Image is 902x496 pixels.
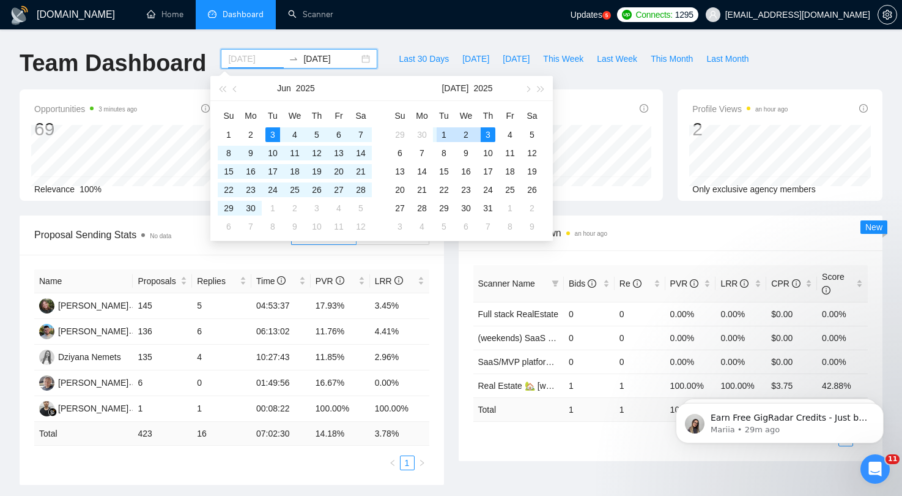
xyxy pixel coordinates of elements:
[615,302,665,326] td: 0
[243,146,258,160] div: 9
[477,162,499,181] td: 2025-07-17
[289,54,298,64] span: to
[287,219,302,234] div: 9
[633,279,641,288] span: info-circle
[218,106,240,126] th: Su
[622,10,632,20] img: upwork-logo.png
[309,201,324,216] div: 3
[309,146,324,160] div: 12
[34,184,75,194] span: Relevance
[221,146,236,160] div: 8
[221,182,236,197] div: 22
[411,162,433,181] td: 2025-07-14
[48,408,57,416] img: gigradar-bm.png
[306,106,328,126] th: Th
[331,127,346,142] div: 6
[481,182,495,197] div: 24
[328,217,350,236] td: 2025-07-11
[192,269,251,293] th: Replies
[34,102,137,116] span: Opportunities
[133,293,192,319] td: 145
[389,144,411,162] td: 2025-07-06
[499,106,521,126] th: Fr
[503,182,517,197] div: 25
[389,459,396,467] span: left
[262,162,284,181] td: 2025-06-17
[692,102,788,116] span: Profile Views
[644,49,700,69] button: This Month
[331,219,346,234] div: 11
[218,162,240,181] td: 2025-06-15
[709,10,717,19] span: user
[240,217,262,236] td: 2025-07-07
[411,126,433,144] td: 2025-06-30
[39,300,128,310] a: HH[PERSON_NAME]
[328,126,350,144] td: 2025-06-06
[459,146,473,160] div: 9
[462,52,489,66] span: [DATE]
[478,357,618,367] a: SaaS/MVP platform ☁️💻 [weekend]
[284,181,306,199] td: 2025-06-25
[218,199,240,217] td: 2025-06-29
[525,127,539,142] div: 5
[442,76,468,100] button: [DATE]
[353,182,368,197] div: 28
[284,106,306,126] th: We
[331,146,346,160] div: 13
[306,199,328,217] td: 2025-07-03
[878,10,897,20] a: setting
[306,162,328,181] td: 2025-06-19
[455,199,477,217] td: 2025-07-30
[218,144,240,162] td: 2025-06-08
[316,276,344,286] span: PVR
[455,106,477,126] th: We
[571,10,602,20] span: Updates
[433,106,455,126] th: Tu
[262,181,284,199] td: 2025-06-24
[328,144,350,162] td: 2025-06-13
[455,217,477,236] td: 2025-08-06
[549,274,561,293] span: filter
[481,146,495,160] div: 10
[619,279,641,288] span: Re
[478,381,580,391] a: Real Estate 🏡 [weekdays]
[503,127,517,142] div: 4
[147,9,183,20] a: homeHome
[481,219,495,234] div: 7
[218,181,240,199] td: 2025-06-22
[635,8,672,21] span: Connects:
[389,106,411,126] th: Su
[456,49,496,69] button: [DATE]
[331,164,346,179] div: 20
[287,201,302,216] div: 2
[284,199,306,217] td: 2025-07-02
[481,201,495,216] div: 31
[228,52,284,66] input: Start date
[306,126,328,144] td: 2025-06-05
[265,201,280,216] div: 1
[822,286,830,295] span: info-circle
[34,227,291,242] span: Proposal Sending Stats
[240,126,262,144] td: 2025-06-02
[328,181,350,199] td: 2025-06-27
[20,49,206,78] h1: Team Dashboard
[400,456,415,470] li: 1
[692,184,816,194] span: Only exclusive agency members
[251,293,311,319] td: 04:53:37
[415,164,429,179] div: 14
[287,146,302,160] div: 11
[878,5,897,24] button: setting
[503,219,517,234] div: 8
[590,49,644,69] button: Last Week
[411,199,433,217] td: 2025-07-28
[350,144,372,162] td: 2025-06-14
[287,182,302,197] div: 25
[243,164,258,179] div: 16
[477,106,499,126] th: Th
[459,127,473,142] div: 2
[389,217,411,236] td: 2025-08-03
[58,325,128,338] div: [PERSON_NAME]
[477,217,499,236] td: 2025-08-07
[39,298,54,314] img: HH
[284,217,306,236] td: 2025-07-09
